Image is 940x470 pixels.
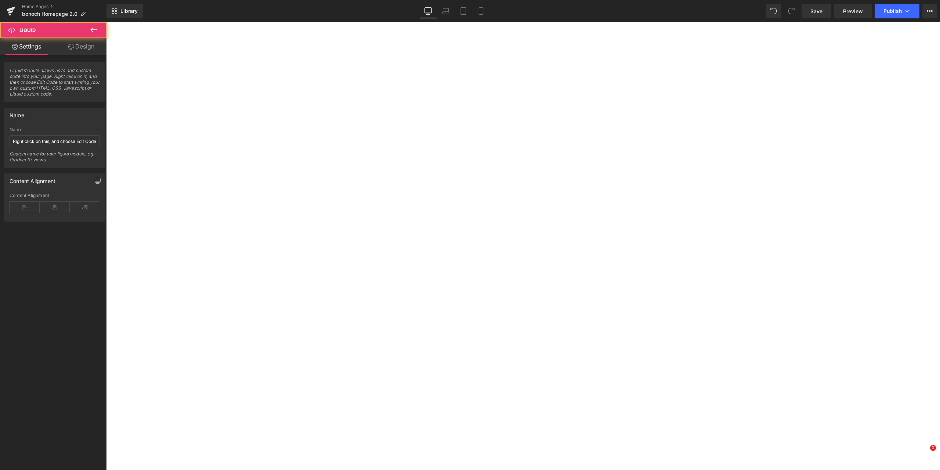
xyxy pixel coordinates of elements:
a: Laptop [437,4,455,18]
a: Mobile [472,4,490,18]
a: Tablet [455,4,472,18]
div: Content Alignment [10,174,55,184]
span: 1 [930,445,936,451]
div: Name [10,108,24,118]
button: Publish [875,4,919,18]
button: Redo [784,4,799,18]
span: Save [810,7,822,15]
a: Home Pages [22,4,106,10]
span: Library [120,8,138,14]
div: Content Alignment [10,193,100,198]
span: Preview [843,7,863,15]
div: Custom name for your liquid module, eg: Product Reviews [10,151,100,168]
span: Publish [883,8,902,14]
button: More [922,4,937,18]
button: Undo [766,4,781,18]
a: Preview [834,4,872,18]
a: Design [55,38,108,55]
a: Desktop [419,4,437,18]
span: Liquid [19,27,36,33]
iframe: Intercom live chat [915,445,933,463]
a: New Library [106,4,143,18]
div: Name [10,127,100,132]
span: bonoch Homepage 2.0 [22,11,77,17]
span: Liquid module allows us to add custom code into your page. Right click on it, and then choose Edi... [10,68,100,102]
